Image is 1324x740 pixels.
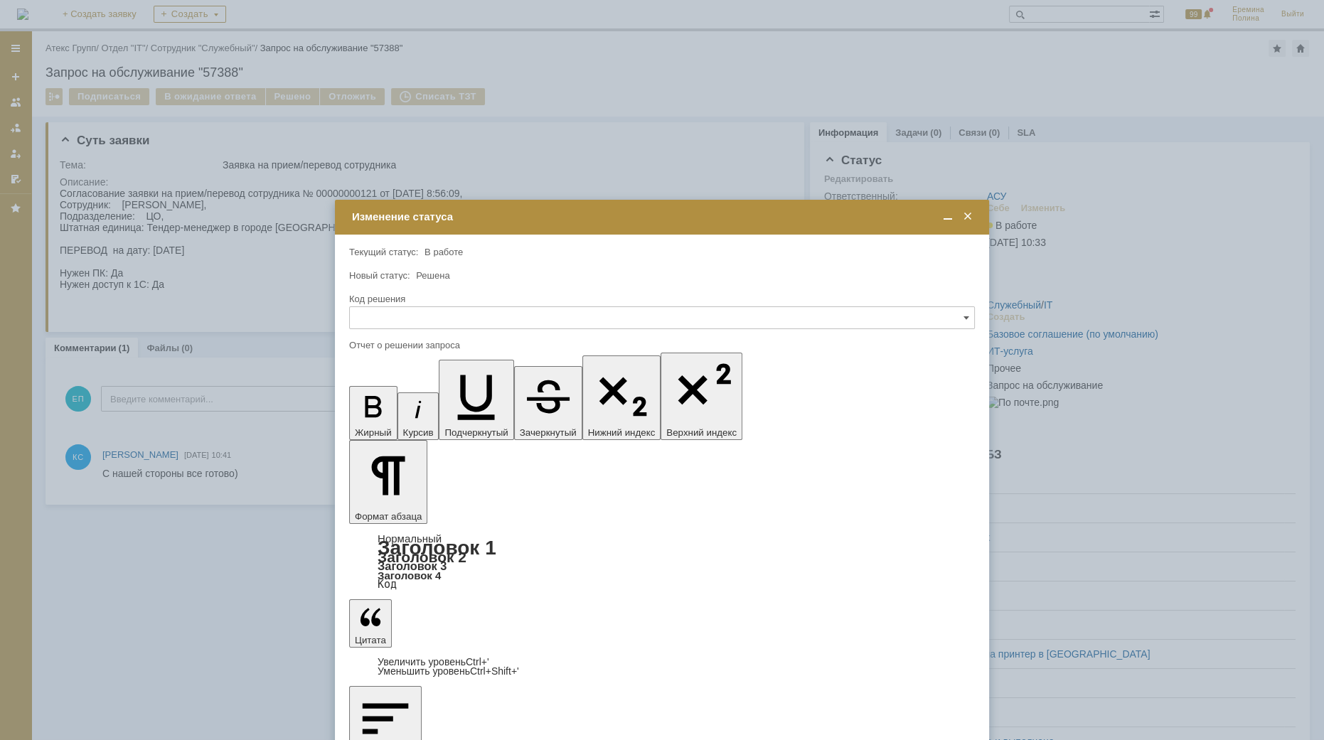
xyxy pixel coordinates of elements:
[961,210,975,223] span: Закрыть
[355,635,386,645] span: Цитата
[349,658,975,676] div: Цитата
[378,537,496,559] a: Заголовок 1
[582,355,661,440] button: Нижний индекс
[425,247,463,257] span: В работе
[349,247,418,257] label: Текущий статус:
[355,427,392,438] span: Жирный
[514,366,582,440] button: Зачеркнутый
[470,665,519,677] span: Ctrl+Shift+'
[349,386,397,440] button: Жирный
[349,270,410,281] label: Новый статус:
[352,210,975,223] div: Изменение статуса
[941,210,955,223] span: Свернуть (Ctrl + M)
[378,578,397,591] a: Код
[666,427,737,438] span: Верхний индекс
[416,270,449,281] span: Решена
[349,534,975,589] div: Формат абзаца
[378,549,466,565] a: Заголовок 2
[466,656,489,667] span: Ctrl+'
[378,559,447,572] a: Заголовок 3
[397,392,439,440] button: Курсив
[349,340,972,350] div: Отчет о решении запроса
[349,294,972,304] div: Код решения
[439,360,513,440] button: Подчеркнутый
[403,427,434,438] span: Курсив
[520,427,577,438] span: Зачеркнутый
[349,440,427,524] button: Формат абзаца
[444,427,508,438] span: Подчеркнутый
[588,427,656,438] span: Нижний индекс
[378,656,489,667] a: Increase
[355,511,422,522] span: Формат абзаца
[378,569,441,581] a: Заголовок 4
[378,532,442,545] a: Нормальный
[378,665,519,677] a: Decrease
[349,599,392,648] button: Цитата
[661,353,742,440] button: Верхний индекс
